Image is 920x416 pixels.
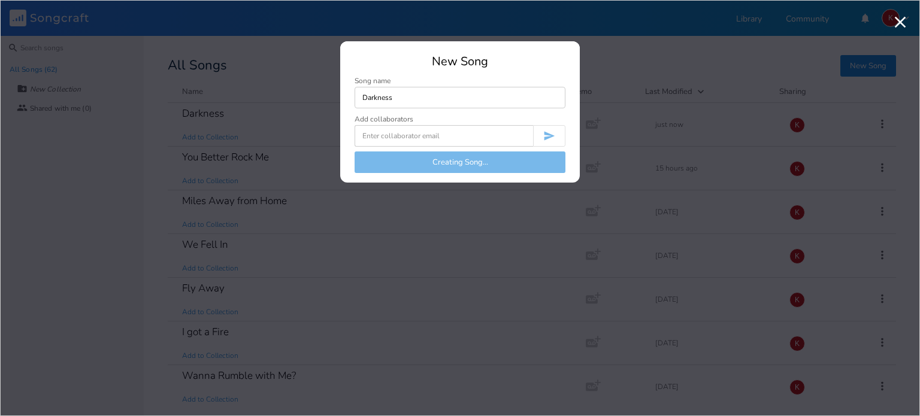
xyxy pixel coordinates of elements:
input: Enter song name [355,87,565,108]
input: Enter collaborator email [355,125,533,147]
div: Song name [355,77,565,84]
button: Creating Song... [355,151,565,173]
div: New Song [355,56,565,68]
div: Add collaborators [355,116,413,123]
button: Invite [533,125,565,147]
